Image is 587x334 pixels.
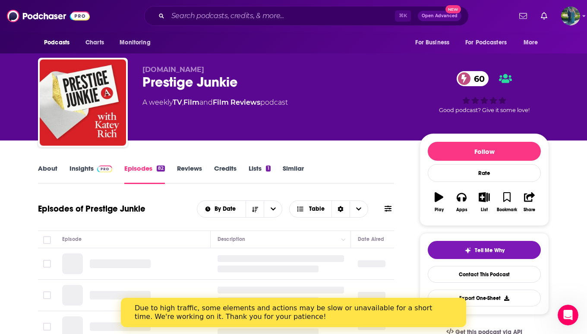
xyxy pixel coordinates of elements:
[464,247,471,254] img: tell me why sparkle
[409,34,460,51] button: open menu
[142,66,204,74] span: [DOMAIN_NAME]
[415,37,449,49] span: For Business
[465,71,489,86] span: 60
[524,207,535,212] div: Share
[460,34,519,51] button: open menu
[218,234,245,244] div: Description
[85,37,104,49] span: Charts
[309,206,325,212] span: Table
[516,9,530,23] a: Show notifications dropdown
[457,71,489,86] a: 60
[43,291,51,299] span: Toggle select row
[114,34,161,51] button: open menu
[43,260,51,268] span: Toggle select row
[475,247,505,254] span: Tell Me Why
[183,98,199,106] a: Film
[524,37,538,49] span: More
[38,203,145,214] h1: Episodes of Prestige Junkie
[395,10,411,22] span: ⌘ K
[518,34,549,51] button: open menu
[561,6,580,25] span: Logged in as MegBeccari
[168,9,395,23] input: Search podcasts, credits, & more...
[213,98,260,106] a: Film Reviews
[428,142,541,161] button: Follow
[199,98,213,106] span: and
[289,200,368,218] button: Choose View
[121,298,466,327] iframe: Intercom live chat banner
[331,201,350,217] div: Sort Direction
[338,234,349,245] button: Column Actions
[481,207,488,212] div: List
[518,187,541,218] button: Share
[120,37,150,49] span: Monitoring
[144,6,469,26] div: Search podcasts, credits, & more...
[266,165,270,172] div: 1
[465,37,507,49] span: For Podcasters
[44,37,69,49] span: Podcasts
[215,206,239,212] span: By Date
[420,66,549,119] div: 60Good podcast? Give it some love!
[197,206,246,212] button: open menu
[124,164,165,184] a: Episodes82
[558,305,578,325] iframe: Intercom live chat
[97,165,112,172] img: Podchaser Pro
[38,34,81,51] button: open menu
[456,207,467,212] div: Apps
[561,6,580,25] img: User Profile
[38,164,57,184] a: About
[358,234,384,244] div: Date Aired
[214,164,237,184] a: Credits
[142,97,288,108] div: A weekly podcast
[249,164,270,184] a: Lists1
[69,164,112,184] a: InsightsPodchaser Pro
[418,11,461,21] button: Open AdvancedNew
[428,241,541,259] button: tell me why sparkleTell Me Why
[157,165,165,172] div: 82
[428,266,541,283] a: Contact This Podcast
[40,59,126,146] img: Prestige Junkie
[283,164,304,184] a: Similar
[435,207,444,212] div: Play
[182,98,183,106] span: ,
[473,187,495,218] button: List
[43,323,51,331] span: Toggle select row
[428,164,541,182] div: Rate
[428,290,541,306] button: Export One-Sheet
[495,187,518,218] button: Bookmark
[439,107,530,113] span: Good podcast? Give it some love!
[428,187,450,218] button: Play
[422,14,458,18] span: Open Advanced
[173,98,182,106] a: TV
[197,200,283,218] h2: Choose List sort
[177,164,202,184] a: Reviews
[450,187,473,218] button: Apps
[264,201,282,217] button: open menu
[537,9,551,23] a: Show notifications dropdown
[7,8,90,24] img: Podchaser - Follow, Share and Rate Podcasts
[561,6,580,25] button: Show profile menu
[62,234,82,244] div: Episode
[497,207,517,212] div: Bookmark
[445,5,461,13] span: New
[80,34,109,51] a: Charts
[246,201,264,217] button: Sort Direction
